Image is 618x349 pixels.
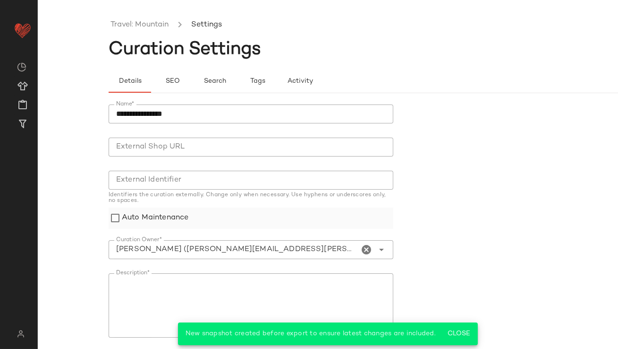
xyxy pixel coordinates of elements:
[17,62,26,72] img: svg%3e
[118,78,141,85] span: Details
[109,192,393,204] div: Identifiers the curation externally. Change only when necessary. Use hyphens or underscores only,...
[186,330,436,337] span: New snapshot created before export to ensure latest changes are included.
[203,78,226,85] span: Search
[13,21,32,40] img: heart_red.DM2ytmEG.svg
[165,78,179,85] span: SEO
[110,19,169,31] a: Travel: Mountain
[189,19,224,31] li: Settings
[376,244,388,255] i: Open
[249,78,265,85] span: Tags
[287,78,313,85] span: Activity
[443,325,474,342] button: Close
[122,208,188,229] label: Auto Maintenance
[447,330,470,338] span: Close
[11,330,30,338] img: svg%3e
[361,244,372,255] i: Clear Curation Owner*
[109,40,261,59] span: Curation Settings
